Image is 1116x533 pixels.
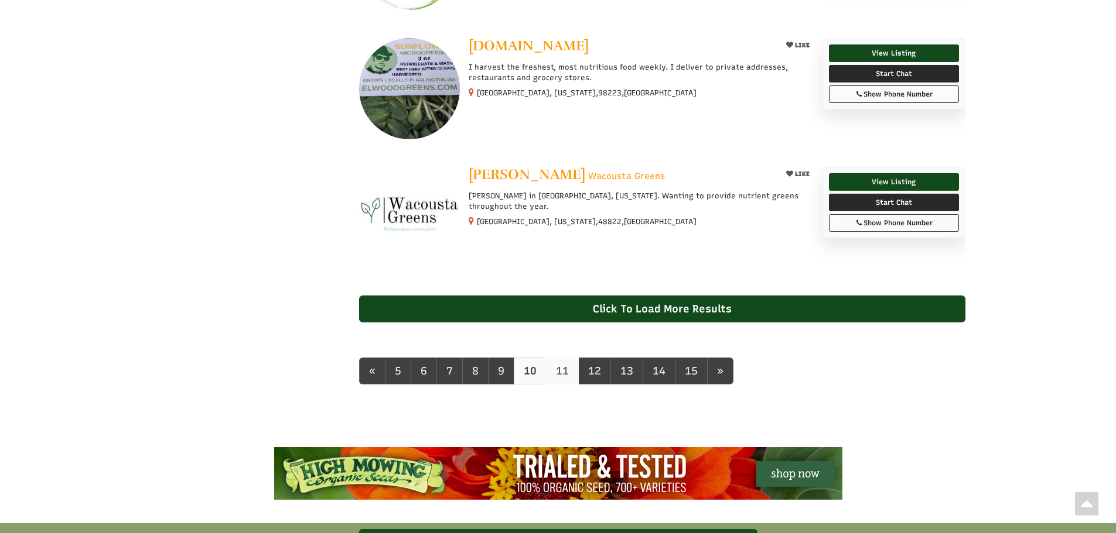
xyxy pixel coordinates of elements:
a: prev [359,357,385,384]
a: 5 [385,357,411,384]
a: View Listing [829,44,959,62]
a: 9 [488,357,514,384]
span: LIKE [793,170,810,178]
button: LIKE [782,167,814,181]
p: I harvest the freshest, most nutritious food weekly. I deliver to private addresses, restaurants ... [469,62,814,83]
a: 12 [578,357,611,384]
p: [PERSON_NAME] in [GEOGRAPHIC_DATA], [US_STATE]. Wanting to provide nutrient greens throughout the... [469,191,814,212]
a: 7 [436,357,463,384]
a: 10 [514,357,547,384]
a: Start Chat [829,65,959,82]
img: ELWOODGREENS.COM [359,38,460,139]
a: [DOMAIN_NAME] [469,38,773,56]
span: Wacousta Greens [588,170,665,183]
img: Emily Pearson [359,167,460,268]
div: Show Phone Number [835,218,953,228]
span: « [369,364,376,377]
img: High [274,447,842,500]
a: 11 [546,357,579,384]
a: 6 [411,357,437,384]
span: 98223 [598,88,622,98]
a: next [707,357,733,384]
span: 48822 [598,216,622,227]
span: [DOMAIN_NAME] [469,37,589,54]
span: LIKE [793,42,810,49]
a: 15 [675,357,708,384]
a: [PERSON_NAME] Wacousta Greens [469,167,773,185]
small: [GEOGRAPHIC_DATA], [US_STATE], , [477,88,697,97]
small: [GEOGRAPHIC_DATA], [US_STATE], , [477,217,697,226]
a: 13 [610,357,643,384]
div: Click To Load More Results [359,295,965,322]
span: [GEOGRAPHIC_DATA] [624,88,697,98]
a: 8 [462,357,489,384]
span: » [717,364,723,377]
button: LIKE [782,38,814,53]
a: 14 [643,357,675,384]
span: [PERSON_NAME] [469,166,585,183]
span: [GEOGRAPHIC_DATA] [624,216,697,227]
a: Start Chat [829,194,959,211]
b: 10 [524,364,537,377]
div: Show Phone Number [835,89,953,99]
a: View Listing [829,173,959,191]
